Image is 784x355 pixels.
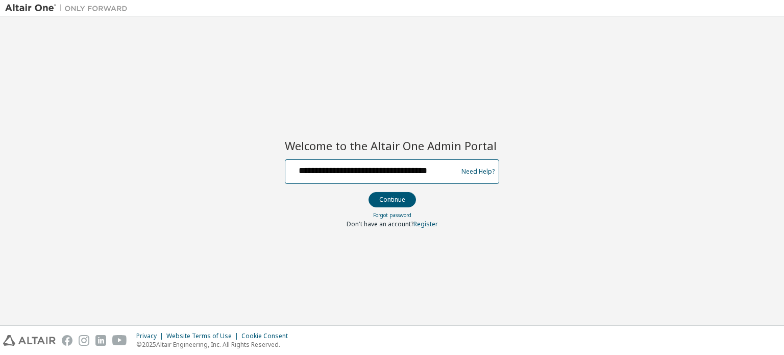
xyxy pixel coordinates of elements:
[3,335,56,346] img: altair_logo.svg
[136,332,166,340] div: Privacy
[62,335,72,346] img: facebook.svg
[136,340,294,349] p: © 2025 Altair Engineering, Inc. All Rights Reserved.
[5,3,133,13] img: Altair One
[241,332,294,340] div: Cookie Consent
[373,211,411,219] a: Forgot password
[95,335,106,346] img: linkedin.svg
[413,220,438,228] a: Register
[79,335,89,346] img: instagram.svg
[347,220,413,228] span: Don't have an account?
[285,138,499,153] h2: Welcome to the Altair One Admin Portal
[369,192,416,207] button: Continue
[112,335,127,346] img: youtube.svg
[166,332,241,340] div: Website Terms of Use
